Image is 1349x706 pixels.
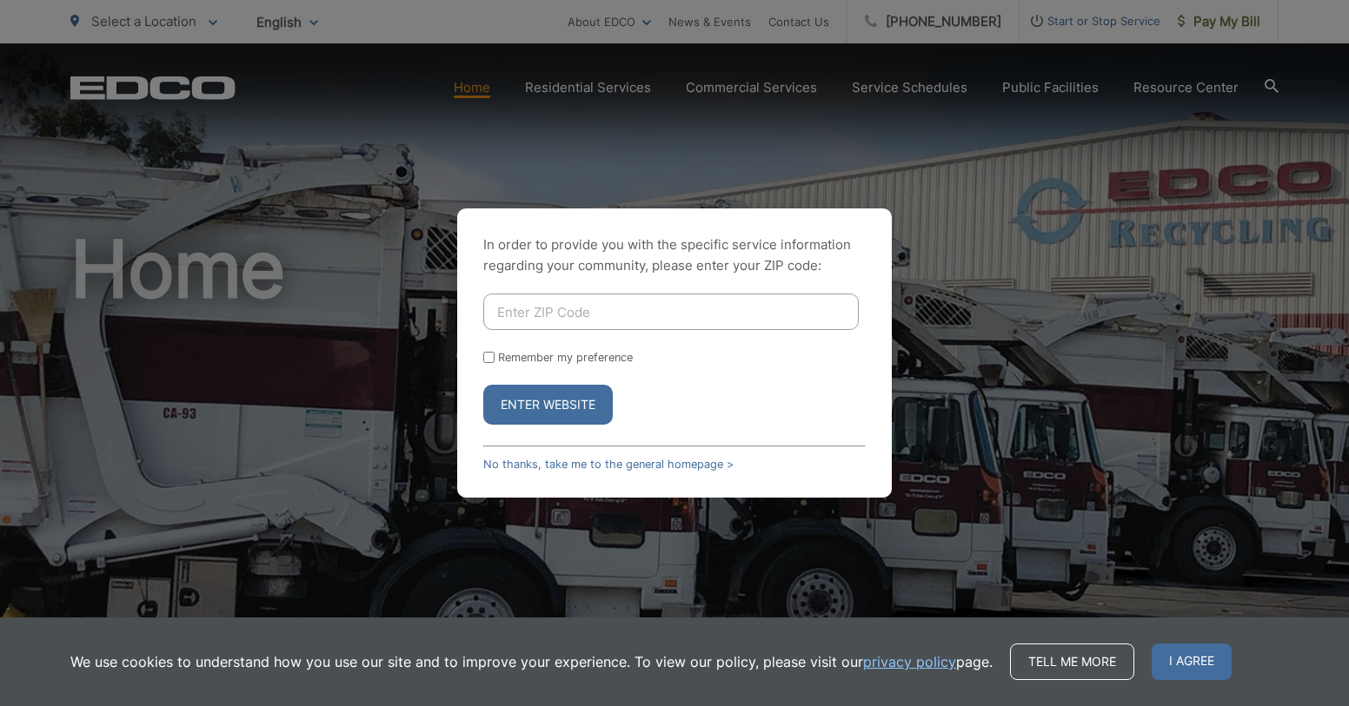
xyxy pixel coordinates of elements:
p: We use cookies to understand how you use our site and to improve your experience. To view our pol... [70,651,993,672]
a: privacy policy [863,651,956,672]
a: No thanks, take me to the general homepage > [483,458,734,471]
p: In order to provide you with the specific service information regarding your community, please en... [483,234,866,276]
button: Enter Website [483,385,613,425]
span: I agree [1152,643,1232,680]
a: Tell me more [1010,643,1134,680]
input: Enter ZIP Code [483,294,859,330]
label: Remember my preference [498,351,633,364]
